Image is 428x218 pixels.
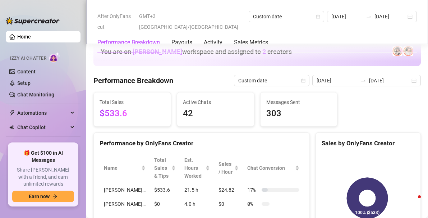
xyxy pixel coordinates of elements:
div: Est. Hours Worked [184,156,204,180]
span: 17 % [247,186,259,194]
td: [PERSON_NAME]… [100,183,150,197]
div: Sales Metrics [234,38,268,47]
h4: Performance Breakdown [93,76,173,86]
iframe: Intercom live chat [404,194,421,211]
td: $533.6 [150,183,180,197]
a: Setup [17,80,31,86]
img: AI Chatter [49,52,60,63]
th: Total Sales & Tips [150,153,180,183]
span: Name [104,164,140,172]
span: Messages Sent [266,98,332,106]
div: Performance by OnlyFans Creator [100,138,304,148]
span: 42 [183,107,248,121]
th: Sales / Hour [214,153,243,183]
span: calendar [301,78,305,83]
span: $533.6 [100,107,165,121]
span: Custom date [253,11,320,22]
span: Chat Conversion [247,164,294,172]
span: Sales / Hour [218,160,233,176]
a: Content [17,69,36,74]
input: End date [374,13,406,21]
span: calendar [316,14,320,19]
span: Chat Copilot [17,122,68,133]
span: Custom date [238,75,305,86]
a: Home [17,34,31,40]
div: Activity [204,38,222,47]
td: $0 [150,197,180,211]
div: Sales by OnlyFans Creator [322,138,415,148]
span: 303 [266,107,332,121]
input: Start date [317,77,358,85]
span: 0 % [247,200,259,208]
span: GMT+3 [GEOGRAPHIC_DATA]/[GEOGRAPHIC_DATA] [139,11,244,32]
span: Total Sales & Tips [154,156,170,180]
span: swap-right [360,78,366,83]
a: Chat Monitoring [17,92,54,97]
td: 21.5 h [180,183,214,197]
th: Chat Conversion [243,153,304,183]
input: End date [369,77,410,85]
th: Name [100,153,150,183]
img: Chat Copilot [9,125,14,130]
span: 🎁 Get $100 in AI Messages [12,150,74,164]
span: to [360,78,366,83]
span: Active Chats [183,98,248,106]
span: After OnlyFans cut [97,11,135,32]
td: [PERSON_NAME]… [100,197,150,211]
span: Izzy AI Chatter [10,55,46,62]
div: Performance Breakdown [97,38,160,47]
div: Payouts [171,38,192,47]
span: Share [PERSON_NAME] with a friend, and earn unlimited rewards [12,167,74,188]
td: $24.82 [214,183,243,197]
span: arrow-right [52,194,57,199]
span: Total Sales [100,98,165,106]
input: Start date [331,13,363,21]
img: logo-BBDzfeDw.svg [6,17,60,24]
span: Earn now [29,194,50,199]
td: $0 [214,197,243,211]
span: to [366,14,372,19]
span: Automations [17,107,68,119]
td: 4.0 h [180,197,214,211]
span: thunderbolt [9,110,15,116]
span: swap-right [366,14,372,19]
button: Earn nowarrow-right [12,191,74,202]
